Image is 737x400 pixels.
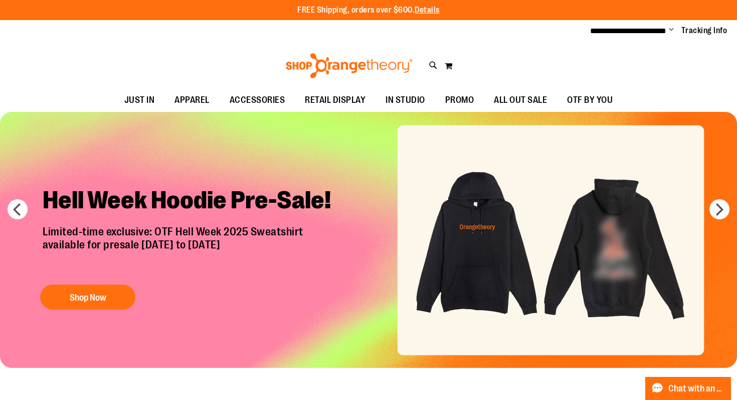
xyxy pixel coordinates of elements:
[35,178,348,225] h2: Hell Week Hoodie Pre-Sale!
[445,89,474,111] span: PROMO
[174,89,210,111] span: APPAREL
[681,25,727,36] a: Tracking Info
[494,89,547,111] span: ALL OUT SALE
[284,53,414,78] img: Shop Orangetheory
[230,89,285,111] span: ACCESSORIES
[305,89,365,111] span: RETAIL DISPLAY
[40,285,135,310] button: Shop Now
[668,384,725,393] span: Chat with an Expert
[386,89,425,111] span: IN STUDIO
[35,225,348,275] p: Limited-time exclusive: OTF Hell Week 2025 Sweatshirt available for presale [DATE] to [DATE]
[645,377,731,400] button: Chat with an Expert
[8,199,28,219] button: prev
[124,89,155,111] span: JUST IN
[669,26,674,36] button: Account menu
[567,89,613,111] span: OTF BY YOU
[709,199,729,219] button: next
[297,5,440,16] p: FREE Shipping, orders over $600.
[35,178,348,315] a: Hell Week Hoodie Pre-Sale! Limited-time exclusive: OTF Hell Week 2025 Sweatshirtavailable for pre...
[415,6,440,15] a: Details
